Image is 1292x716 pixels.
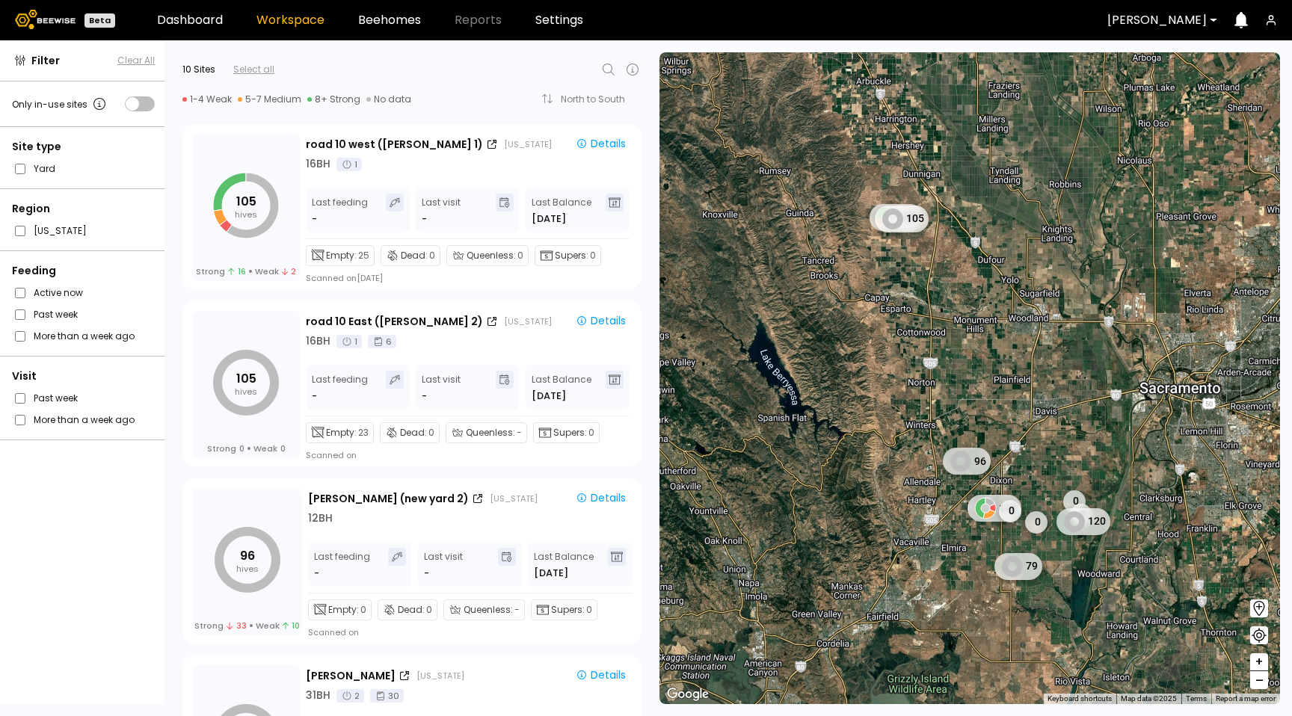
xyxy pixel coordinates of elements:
div: 1-4 Weak [182,93,232,105]
div: - [314,566,321,581]
div: Queenless: [446,422,527,443]
span: [DATE] [534,566,568,581]
div: - [422,389,427,404]
div: Last visit [422,371,461,404]
div: 0 [1070,504,1092,526]
div: road 10 west ([PERSON_NAME] 1) [306,137,483,152]
label: [US_STATE] [34,223,87,238]
div: 1 [336,158,362,171]
a: Report a map error [1216,694,1276,703]
div: No data [366,93,411,105]
div: 30 [370,689,404,703]
span: 0 [429,249,435,262]
div: [US_STATE] [504,138,552,150]
div: 110 [968,495,1021,522]
span: - [514,603,520,617]
div: Last Balance [532,371,591,404]
div: Supers: [535,245,601,266]
div: road 10 East ([PERSON_NAME] 2) [306,314,483,330]
label: Active now [34,285,83,300]
label: Yard [34,161,55,176]
div: North to South [561,95,636,104]
span: 0 [590,249,596,262]
div: 6 [368,335,396,348]
div: Queenless: [446,245,529,266]
div: Empty: [306,245,375,266]
div: Select all [233,63,274,76]
div: Empty: [306,422,374,443]
div: 96 [943,448,991,475]
div: [PERSON_NAME] (new yard 2) [308,491,469,507]
button: Details [570,312,632,330]
div: Scanned on [308,626,359,638]
div: 105 [870,204,923,231]
tspan: hives [235,209,257,220]
div: Details [576,314,626,327]
span: Reports [455,14,502,26]
span: 0 [586,603,592,617]
div: 105 [875,206,929,232]
div: Scanned on [306,449,357,461]
span: 0 [360,603,366,617]
button: Details [570,135,632,153]
div: Visit [12,368,155,384]
div: Details [576,668,626,682]
div: 2 [336,689,364,703]
div: 31 BH [306,688,330,703]
span: – [1255,671,1264,690]
div: 8+ Strong [307,93,360,105]
div: Only in-use sites [12,95,108,113]
span: 0 [426,603,432,617]
div: Details [576,137,626,150]
span: 0 [428,426,434,439]
div: 120 [1056,508,1110,535]
span: 2 [282,266,296,277]
button: Details [570,667,632,685]
div: - [424,566,429,581]
tspan: hives [236,563,259,575]
div: - [312,389,319,404]
span: 0 [239,443,244,454]
label: Past week [34,306,78,322]
span: 33 [227,620,246,631]
div: [PERSON_NAME] [306,668,396,684]
div: Last feeding [312,371,368,404]
span: 0 [280,443,286,454]
div: Last visit [422,194,461,226]
label: More than a week ago [34,328,135,344]
button: Clear All [117,54,155,67]
a: Beehomes [358,14,421,26]
div: Supers: [531,599,597,620]
div: 0 [999,500,1021,522]
div: Details [576,491,626,504]
label: More than a week ago [34,412,135,428]
label: Past week [34,390,78,406]
div: 1 [336,335,362,348]
div: [US_STATE] [416,670,464,682]
div: 0 [1063,490,1086,513]
span: [DATE] [532,212,566,226]
a: Workspace [256,14,324,26]
button: + [1250,653,1268,671]
span: 23 [358,426,369,439]
div: Dead: [381,245,440,266]
div: 79 [994,553,1042,580]
div: Last feeding [314,548,370,581]
div: 12 BH [308,510,333,526]
div: [US_STATE] [490,493,538,504]
span: - [517,426,522,439]
span: 25 [358,249,369,262]
div: Beta [84,13,115,28]
div: 5-7 Medium [238,93,301,105]
span: Map data ©2025 [1121,694,1177,703]
tspan: 96 [240,547,255,564]
a: Dashboard [157,14,223,26]
div: Empty: [308,599,372,620]
div: 0 [1025,511,1048,534]
div: Site type [12,139,155,155]
div: Last feeding [312,194,368,226]
div: Scanned on [DATE] [306,272,383,284]
a: Open this area in Google Maps (opens a new window) [663,685,713,704]
span: 10 [283,620,300,631]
